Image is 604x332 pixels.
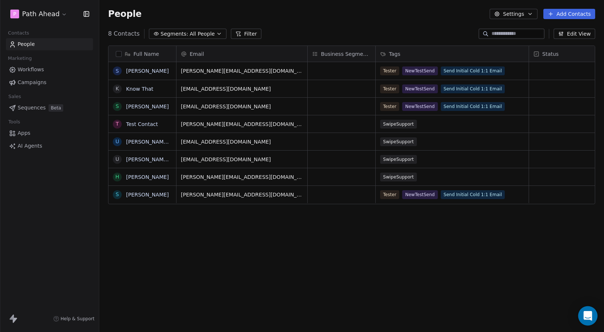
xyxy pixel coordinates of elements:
[6,76,93,89] a: Campaigns
[126,104,169,109] a: [PERSON_NAME]
[181,191,303,198] span: [PERSON_NAME][EMAIL_ADDRESS][DOMAIN_NAME]
[126,121,158,127] a: Test Contact
[53,316,94,322] a: Help & Support
[22,9,60,19] span: Path Ahead
[441,66,505,75] span: Send Initial Cold 1:1 Email
[126,156,181,162] a: [PERSON_NAME] One
[181,85,303,93] span: [EMAIL_ADDRESS][DOMAIN_NAME]
[402,190,437,199] span: NewTestSend
[115,138,119,145] div: U
[529,46,597,62] div: Status
[18,129,31,137] span: Apps
[176,46,307,62] div: Email
[554,29,595,39] button: Edit View
[115,155,119,163] div: U
[9,8,69,20] button: PPath Ahead
[116,67,119,75] div: S
[181,120,303,128] span: [PERSON_NAME][EMAIL_ADDRESS][DOMAIN_NAME]
[126,174,169,180] a: [PERSON_NAME]
[5,91,24,102] span: Sales
[6,102,93,114] a: SequencesBeta
[6,140,93,152] a: AI Agents
[321,50,371,58] span: Business Segments
[116,120,119,128] div: T
[181,138,303,145] span: [EMAIL_ADDRESS][DOMAIN_NAME]
[18,142,42,150] span: AI Agents
[402,66,437,75] span: NewTestSend
[5,53,35,64] span: Marketing
[380,190,399,199] span: Tester
[115,173,119,181] div: H
[376,46,529,62] div: Tags
[13,10,16,18] span: P
[441,84,505,93] span: Send Initial Cold 1:1 Email
[108,29,140,38] span: 8 Contacts
[49,104,63,112] span: Beta
[6,38,93,50] a: People
[6,127,93,139] a: Apps
[108,8,142,19] span: People
[126,139,174,145] a: [PERSON_NAME] 2
[402,84,437,93] span: NewTestSend
[380,137,417,146] span: SwipeSupport
[181,67,303,75] span: [PERSON_NAME][EMAIL_ADDRESS][DOMAIN_NAME]
[402,102,437,111] span: NewTestSend
[380,84,399,93] span: Tester
[18,104,46,112] span: Sequences
[116,102,119,110] div: S
[61,316,94,322] span: Help & Support
[126,192,169,198] a: [PERSON_NAME]
[380,102,399,111] span: Tester
[441,102,505,111] span: Send Initial Cold 1:1 Email
[380,120,417,129] span: SwipeSupport
[380,66,399,75] span: Tester
[126,86,153,92] a: Know That
[161,30,188,38] span: Segments:
[18,40,35,48] span: People
[5,116,23,127] span: Tools
[108,46,176,62] div: Full Name
[231,29,261,39] button: Filter
[115,85,119,93] div: K
[308,46,375,62] div: Business Segments
[181,173,303,181] span: [PERSON_NAME][EMAIL_ADDRESS][DOMAIN_NAME]
[133,50,159,58] span: Full Name
[126,68,169,74] a: [PERSON_NAME]
[380,173,417,181] span: SwipeSupport
[116,191,119,198] div: S
[181,103,303,110] span: [EMAIL_ADDRESS][DOMAIN_NAME]
[389,50,400,58] span: Tags
[578,306,598,326] div: Open Intercom Messenger
[542,50,559,58] span: Status
[441,190,505,199] span: Send Initial Cold 1:1 Email
[380,155,417,164] span: SwipeSupport
[6,64,93,76] a: Workflows
[5,28,32,39] span: Contacts
[543,9,595,19] button: Add Contacts
[18,66,44,73] span: Workflows
[18,79,46,86] span: Campaigns
[490,9,537,19] button: Settings
[108,62,176,321] div: grid
[181,156,303,163] span: [EMAIL_ADDRESS][DOMAIN_NAME]
[190,50,204,58] span: Email
[190,30,215,38] span: All People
